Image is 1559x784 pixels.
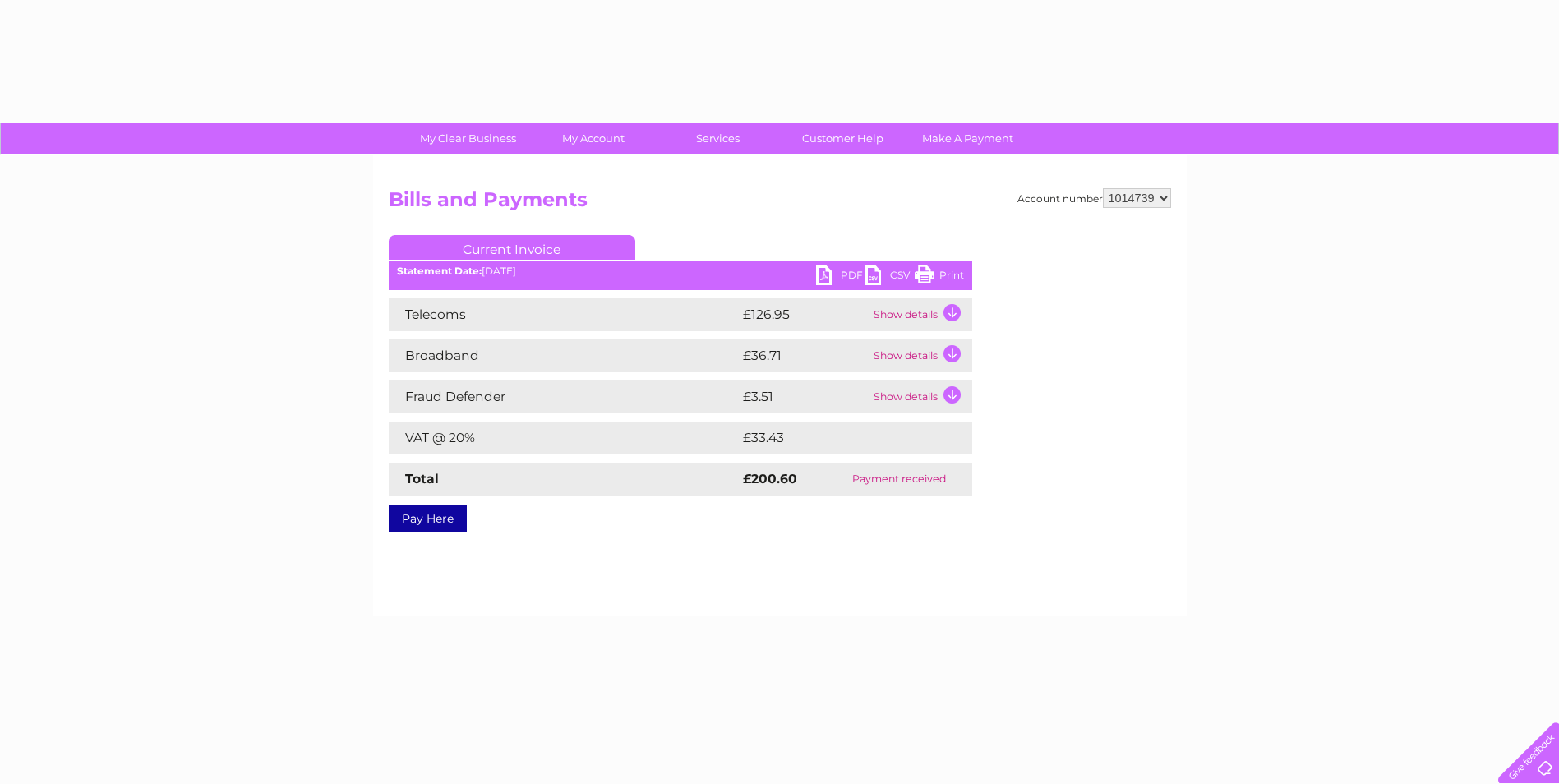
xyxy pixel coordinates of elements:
[775,123,911,154] a: Customer Help
[389,235,635,260] a: Current Invoice
[743,471,797,487] strong: £200.60
[739,298,869,331] td: £126.95
[525,123,661,154] a: My Account
[389,505,467,532] a: Pay Here
[869,339,972,372] td: Show details
[650,123,786,154] a: Services
[389,298,739,331] td: Telecoms
[389,265,972,277] div: [DATE]
[405,471,439,487] strong: Total
[869,380,972,413] td: Show details
[827,463,971,496] td: Payment received
[915,265,964,289] a: Print
[739,380,869,413] td: £3.51
[389,380,739,413] td: Fraud Defender
[389,339,739,372] td: Broadband
[397,265,482,277] b: Statement Date:
[739,339,869,372] td: £36.71
[400,123,536,154] a: My Clear Business
[816,265,865,289] a: PDF
[869,298,972,331] td: Show details
[865,265,915,289] a: CSV
[389,188,1171,219] h2: Bills and Payments
[739,422,939,454] td: £33.43
[389,422,739,454] td: VAT @ 20%
[900,123,1035,154] a: Make A Payment
[1017,188,1171,208] div: Account number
